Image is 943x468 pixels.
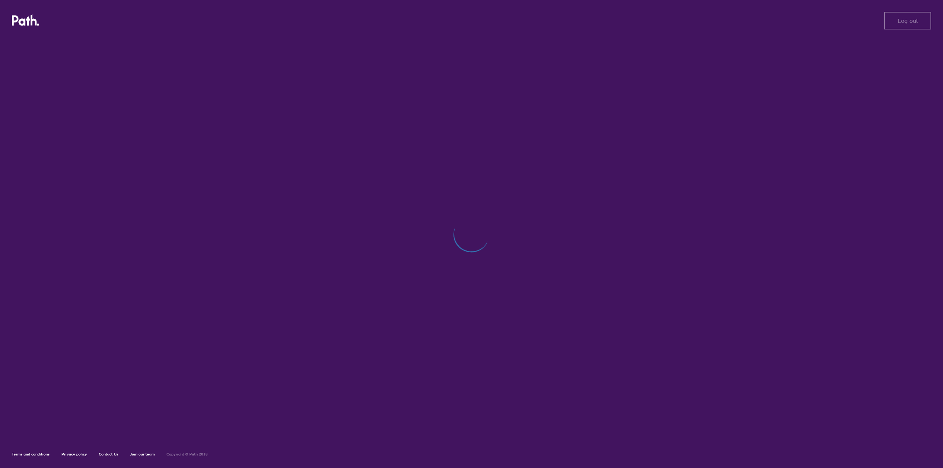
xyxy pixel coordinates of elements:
[12,452,50,457] a: Terms and conditions
[166,452,208,457] h6: Copyright © Path 2018
[130,452,155,457] a: Join our team
[99,452,118,457] a: Contact Us
[898,17,918,24] span: Log out
[62,452,87,457] a: Privacy policy
[884,12,931,29] button: Log out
